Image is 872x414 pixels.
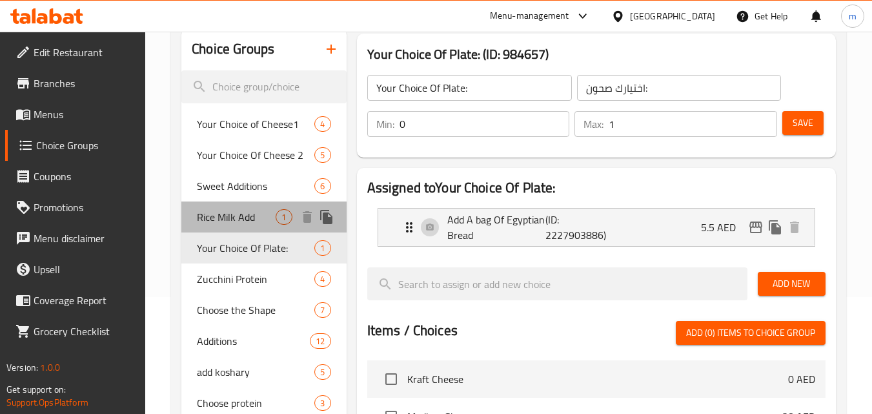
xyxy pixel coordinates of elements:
h2: Items / Choices [367,321,458,340]
h3: Your Choice Of Plate: (ID: 984657) [367,44,826,65]
div: [GEOGRAPHIC_DATA] [630,9,715,23]
h2: Assigned to Your Choice Of Plate: [367,178,826,198]
span: Kraft Cheese [407,371,788,387]
span: 1 [276,211,291,223]
button: Add (0) items to choice group [676,321,826,345]
div: Choices [314,302,330,318]
span: Select choice [378,366,405,393]
span: 1 [315,242,330,254]
div: add koshary5 [181,357,346,388]
span: Upsell [34,262,136,277]
div: Choices [314,116,330,132]
span: Promotions [34,200,136,215]
span: Add (0) items to choice group [686,325,815,341]
span: Branches [34,76,136,91]
button: Add New [758,272,826,296]
a: Coverage Report [5,285,146,316]
button: duplicate [317,207,336,227]
div: Choices [314,395,330,411]
p: 5.5 AED [701,220,746,235]
a: Choice Groups [5,130,146,161]
a: Coupons [5,161,146,192]
p: (ID: 2227903886) [545,212,611,243]
span: Your Choice Of Plate: [197,240,314,256]
div: Zucchini Protein4 [181,264,346,295]
span: Rice Milk Add [197,209,276,225]
div: Choices [310,333,330,349]
span: 12 [310,335,330,347]
span: Menu disclaimer [34,231,136,246]
button: edit [746,218,766,237]
span: 3 [315,397,330,409]
div: Your Choice Of Cheese 25 [181,140,346,171]
span: Coupons [34,169,136,184]
a: Grocery Checklist [5,316,146,347]
input: search [181,70,346,103]
button: delete [785,218,804,237]
p: Add A bag Of Egyptian Bread [447,212,546,243]
a: Menu disclaimer [5,223,146,254]
a: Upsell [5,254,146,285]
button: delete [298,207,317,227]
span: add koshary [197,364,314,380]
span: Grocery Checklist [34,324,136,339]
a: Menus [5,99,146,130]
span: 7 [315,304,330,316]
div: Choices [314,271,330,287]
span: 1.0.0 [40,359,60,376]
div: Choices [314,364,330,380]
div: Menu-management [490,8,569,24]
div: Sweet Additions6 [181,171,346,202]
div: Choose the Shape7 [181,295,346,326]
a: Branches [5,68,146,99]
span: 5 [315,366,330,378]
div: Your Choice Of Plate:1 [181,233,346,264]
span: Menus [34,107,136,122]
div: Rice Milk Add1deleteduplicate [181,202,346,233]
li: Expand [367,203,826,252]
span: Zucchini Protein [197,271,314,287]
span: Your Choice of Cheese1 [197,116,314,132]
span: 4 [315,118,330,130]
h2: Choice Groups [192,39,274,59]
span: Choose protein [197,395,314,411]
p: 0 AED [788,371,815,387]
span: Choose the Shape [197,302,314,318]
p: Min: [376,116,394,132]
span: 5 [315,149,330,161]
span: Your Choice Of Cheese 2 [197,147,314,163]
a: Promotions [5,192,146,223]
div: Expand [378,209,815,246]
span: Edit Restaurant [34,45,136,60]
div: Choices [314,147,330,163]
span: Coverage Report [34,293,136,308]
a: Support.OpsPlatform [6,394,88,411]
button: Save [782,111,824,135]
input: search [367,267,747,300]
span: Get support on: [6,381,66,398]
div: Your Choice of Cheese14 [181,109,346,140]
span: Add New [768,276,815,292]
span: m [849,9,857,23]
span: Additions [197,333,310,349]
span: 4 [315,273,330,285]
div: Additions12 [181,326,346,357]
div: Choices [276,209,292,225]
span: Save [793,115,813,131]
span: Choice Groups [36,138,136,153]
span: Sweet Additions [197,178,314,194]
button: duplicate [766,218,785,237]
span: Version: [6,359,38,376]
p: Max: [583,116,603,132]
span: 6 [315,180,330,192]
a: Edit Restaurant [5,37,146,68]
